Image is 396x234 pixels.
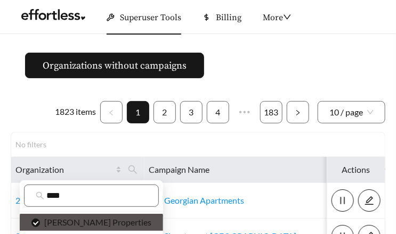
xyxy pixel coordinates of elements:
span: edit [359,196,380,205]
button: edit [358,189,381,212]
span: Organization [15,163,114,176]
a: The Georgian Apartments [149,195,244,205]
span: Superuser Tools [120,12,181,23]
li: 183 [260,101,282,123]
div: More [263,1,292,35]
span: left [108,110,115,116]
li: Next 5 Pages [233,101,256,123]
a: 1 [127,102,149,123]
li: 2 [153,101,176,123]
li: 1823 items [55,101,96,123]
span: search [128,165,138,174]
th: Actions [327,157,385,183]
button: Organizations without campaigns [25,53,204,78]
span: 10 / page [329,102,374,123]
span: [PERSON_NAME] Properties [40,217,151,227]
li: Previous Page [100,101,123,123]
button: pause [332,189,354,212]
span: Campaign Name [149,163,337,176]
li: 1 [127,101,149,123]
span: Organizations without campaigns [43,59,187,73]
a: 3 [181,102,202,123]
span: Billing [216,12,241,23]
span: right [295,110,301,116]
button: left [100,101,123,123]
li: 3 [180,101,203,123]
span: down [283,13,292,21]
div: No filters [15,139,58,150]
li: Next Page [287,101,309,123]
a: 4 [207,102,229,123]
a: 2B Residential [15,195,68,205]
span: search [36,191,44,200]
li: 4 [207,101,229,123]
span: pause [332,196,353,205]
span: ••• [233,101,256,123]
a: edit [358,195,381,205]
button: right [287,101,309,123]
span: search [124,161,142,178]
a: 183 [261,102,282,123]
div: Page Size [318,101,385,123]
a: 2 [154,102,175,123]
